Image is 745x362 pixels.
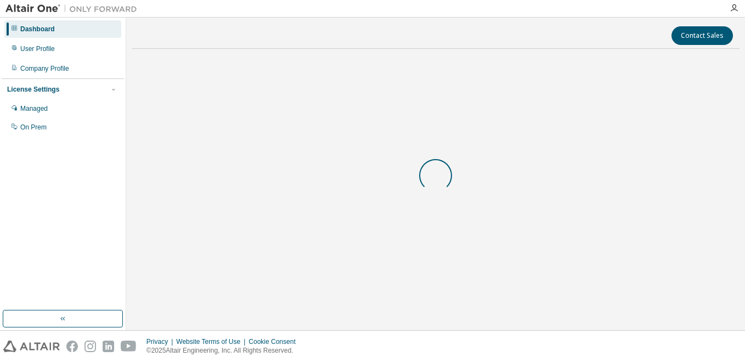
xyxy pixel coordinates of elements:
[66,341,78,352] img: facebook.svg
[3,341,60,352] img: altair_logo.svg
[176,337,249,346] div: Website Terms of Use
[20,25,55,33] div: Dashboard
[249,337,302,346] div: Cookie Consent
[20,64,69,73] div: Company Profile
[20,104,48,113] div: Managed
[20,44,55,53] div: User Profile
[146,337,176,346] div: Privacy
[146,346,302,355] p: © 2025 Altair Engineering, Inc. All Rights Reserved.
[20,123,47,132] div: On Prem
[7,85,59,94] div: License Settings
[5,3,143,14] img: Altair One
[671,26,733,45] button: Contact Sales
[103,341,114,352] img: linkedin.svg
[84,341,96,352] img: instagram.svg
[121,341,137,352] img: youtube.svg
